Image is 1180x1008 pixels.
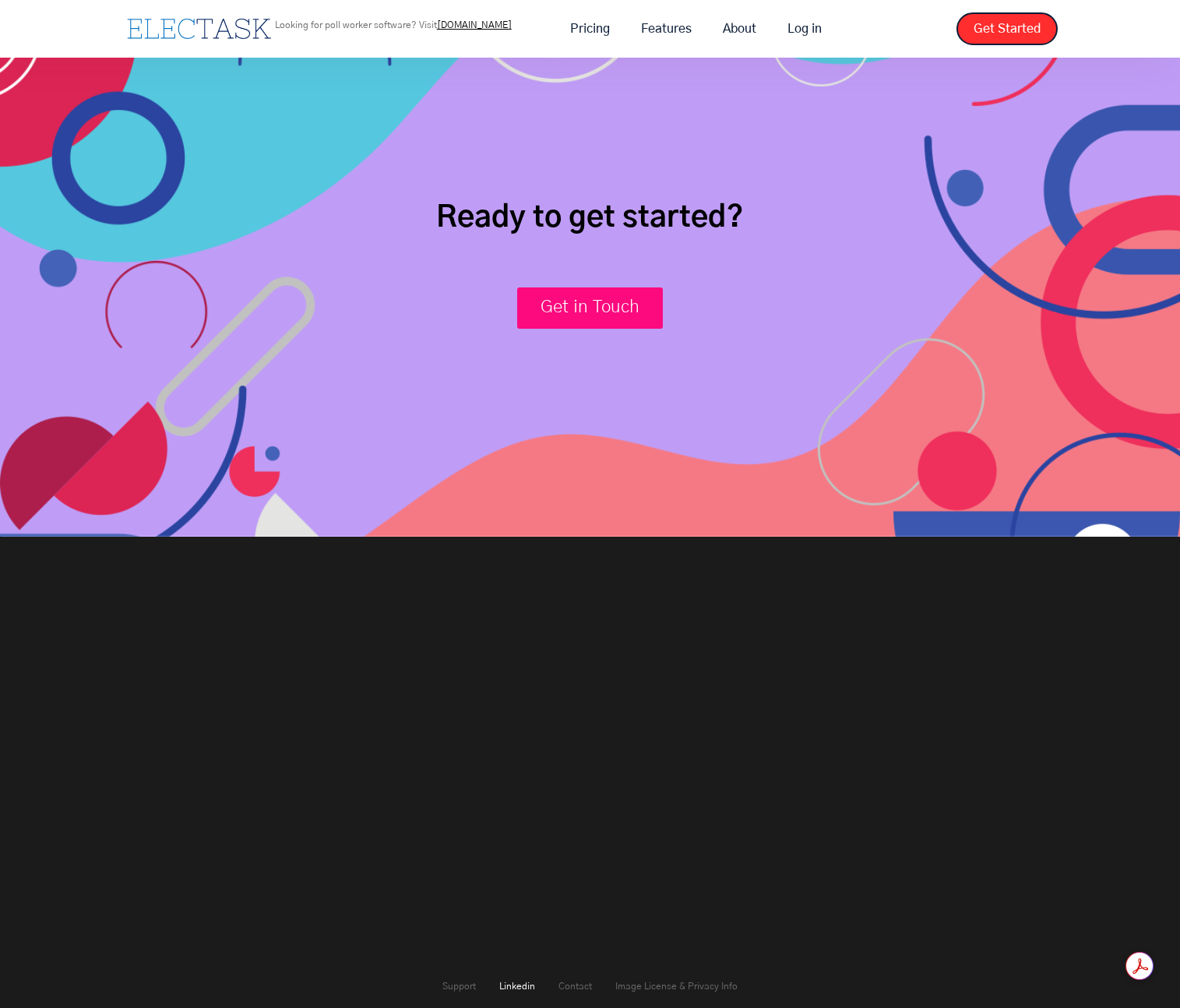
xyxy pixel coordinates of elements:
[772,12,837,45] a: Log in
[707,12,772,45] a: About
[275,20,512,30] p: Looking for poll worker software? Visit
[558,982,592,991] a: Contact
[625,12,707,45] a: Features
[555,12,625,45] a: Pricing
[615,982,738,991] a: Image License & Privacy Info
[442,982,476,991] a: Support
[499,982,535,991] a: Linkedin
[517,287,664,329] a: Get in Touch
[123,15,275,43] a: home
[437,20,512,30] a: [DOMAIN_NAME]
[436,199,744,237] h2: Ready to get started?
[956,12,1058,45] a: Get Started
